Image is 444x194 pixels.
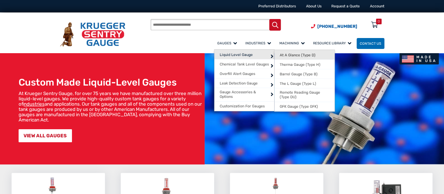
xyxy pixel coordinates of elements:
a: Barrel Gauge (Type B) [274,69,334,79]
a: Gauges [214,37,242,49]
a: Industries [242,37,276,49]
a: Account [370,4,384,8]
span: At A Glance (Type D) [280,53,316,57]
a: Chemical Tank Level Gauges [214,59,274,69]
span: Industries [245,41,271,45]
a: industries [24,101,45,107]
span: [PHONE_NUMBER] [317,24,357,29]
a: About Us [306,4,322,8]
a: Leak Detection Gauge [214,78,274,88]
span: Remote Reading Gauge (Type DU) [280,90,329,99]
a: Overfill Alert Gauges [214,69,274,78]
a: Customization For Gauges [214,101,274,111]
a: At A Glance (Type D) [274,50,334,60]
div: 0 [378,19,380,24]
span: Therma Gauge (Type H) [280,62,320,67]
a: Phone Number (920) 434-8860 [311,23,357,30]
h1: Custom Made Liquid-Level Gauges [19,77,202,88]
span: Gauge Accessories & Options [220,90,269,99]
span: Machining [279,41,305,45]
span: Liquid Level Gauge [220,52,253,57]
span: Chemical Tank Level Gauges [220,62,269,67]
img: Made In USA [399,53,439,64]
span: Overfill Alert Gauges [220,71,255,76]
span: Contact Us [360,42,381,45]
a: The L Gauge (Type L) [274,79,334,88]
a: Therma Gauge (Type H) [274,60,334,69]
p: At Krueger Sentry Gauge, for over 75 years we have manufactured over three million liquid-level g... [19,91,202,123]
img: bg_hero_bannerksentry [205,53,444,164]
a: Resource Library [310,37,357,49]
a: VIEW ALL GAUGES [19,129,72,142]
a: Liquid Level Gauge [214,50,274,59]
span: GFK Gauge (Type GFK) [280,104,318,109]
a: Request a Quote [331,4,360,8]
a: Contact Us [357,38,384,49]
span: Resource Library [313,41,351,45]
span: The L Gauge (Type L) [280,81,316,86]
img: Krueger Sentry Gauge [60,22,125,46]
span: Gauges [217,41,237,45]
a: Machining [276,37,310,49]
span: Barrel Gauge (Type B) [280,72,318,76]
a: Remote Reading Gauge (Type DU) [274,88,334,101]
a: GFK Gauge (Type GFK) [274,102,334,111]
span: Leak Detection Gauge [220,81,258,86]
a: Gauge Accessories & Options [214,88,274,101]
a: Preferred Distributors [258,4,296,8]
span: Customization For Gauges [220,104,265,108]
